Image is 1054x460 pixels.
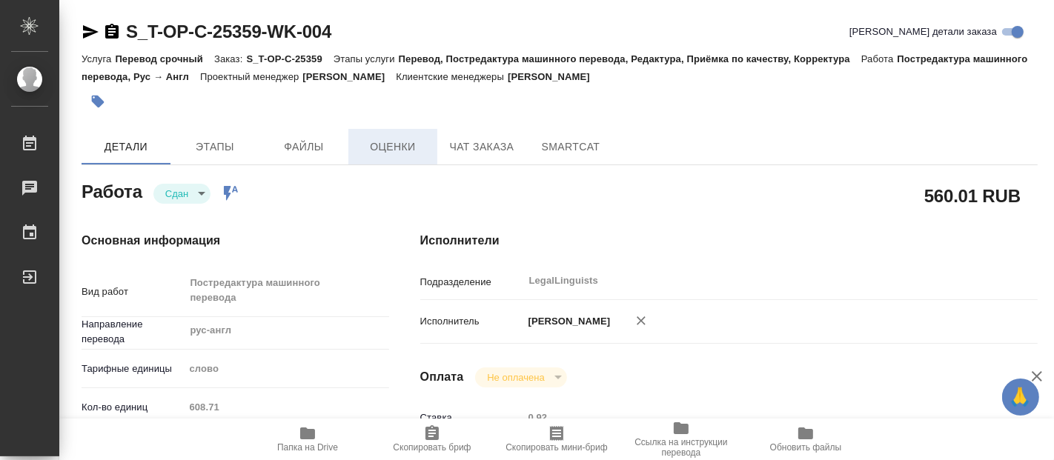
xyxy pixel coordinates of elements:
[82,53,115,64] p: Услуга
[153,184,211,204] div: Сдан
[90,138,162,156] span: Детали
[483,371,548,384] button: Не оплачена
[268,138,339,156] span: Файлы
[334,53,399,64] p: Этапы услуги
[161,187,193,200] button: Сдан
[523,314,611,329] p: [PERSON_NAME]
[420,232,1038,250] h4: Исполнители
[82,361,184,376] p: Тарифные единицы
[625,304,657,337] button: Удалить исполнителя
[82,284,184,299] p: Вид работ
[420,275,523,290] p: Подразделение
[82,232,361,250] h4: Основная информация
[770,442,842,453] span: Обновить файлы
[849,24,997,39] span: [PERSON_NAME] детали заказа
[245,419,370,460] button: Папка на Drive
[184,356,389,381] div: слово
[200,71,302,82] p: Проектный менеджер
[103,23,121,41] button: Скопировать ссылку
[1008,381,1033,413] span: 🙏
[535,138,606,156] span: SmartCat
[82,400,184,415] p: Кол-во единиц
[420,410,523,425] p: Ставка
[82,177,142,204] h2: Работа
[420,314,523,329] p: Исполнитель
[924,183,1021,208] h2: 560.01 RUB
[743,419,868,460] button: Обновить файлы
[246,53,333,64] p: S_T-OP-C-25359
[370,419,494,460] button: Скопировать бриф
[861,53,898,64] p: Работа
[82,23,99,41] button: Скопировать ссылку для ЯМессенджера
[494,419,619,460] button: Скопировать мини-бриф
[179,138,251,156] span: Этапы
[475,367,566,387] div: Сдан
[126,21,331,41] a: S_T-OP-C-25359-WK-004
[396,71,508,82] p: Клиентские менеджеры
[446,138,517,156] span: Чат заказа
[619,419,743,460] button: Ссылка на инструкции перевода
[115,53,214,64] p: Перевод срочный
[82,317,184,347] p: Направление перевода
[523,407,987,428] input: Пустое поле
[277,442,338,453] span: Папка на Drive
[357,138,428,156] span: Оценки
[393,442,471,453] span: Скопировать бриф
[399,53,861,64] p: Перевод, Постредактура машинного перевода, Редактура, Приёмка по качеству, Корректура
[302,71,396,82] p: [PERSON_NAME]
[184,396,389,418] input: Пустое поле
[1002,379,1039,416] button: 🙏
[628,437,735,458] span: Ссылка на инструкции перевода
[506,442,607,453] span: Скопировать мини-бриф
[420,368,464,386] h4: Оплата
[508,71,601,82] p: [PERSON_NAME]
[82,85,114,118] button: Добавить тэг
[214,53,246,64] p: Заказ:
